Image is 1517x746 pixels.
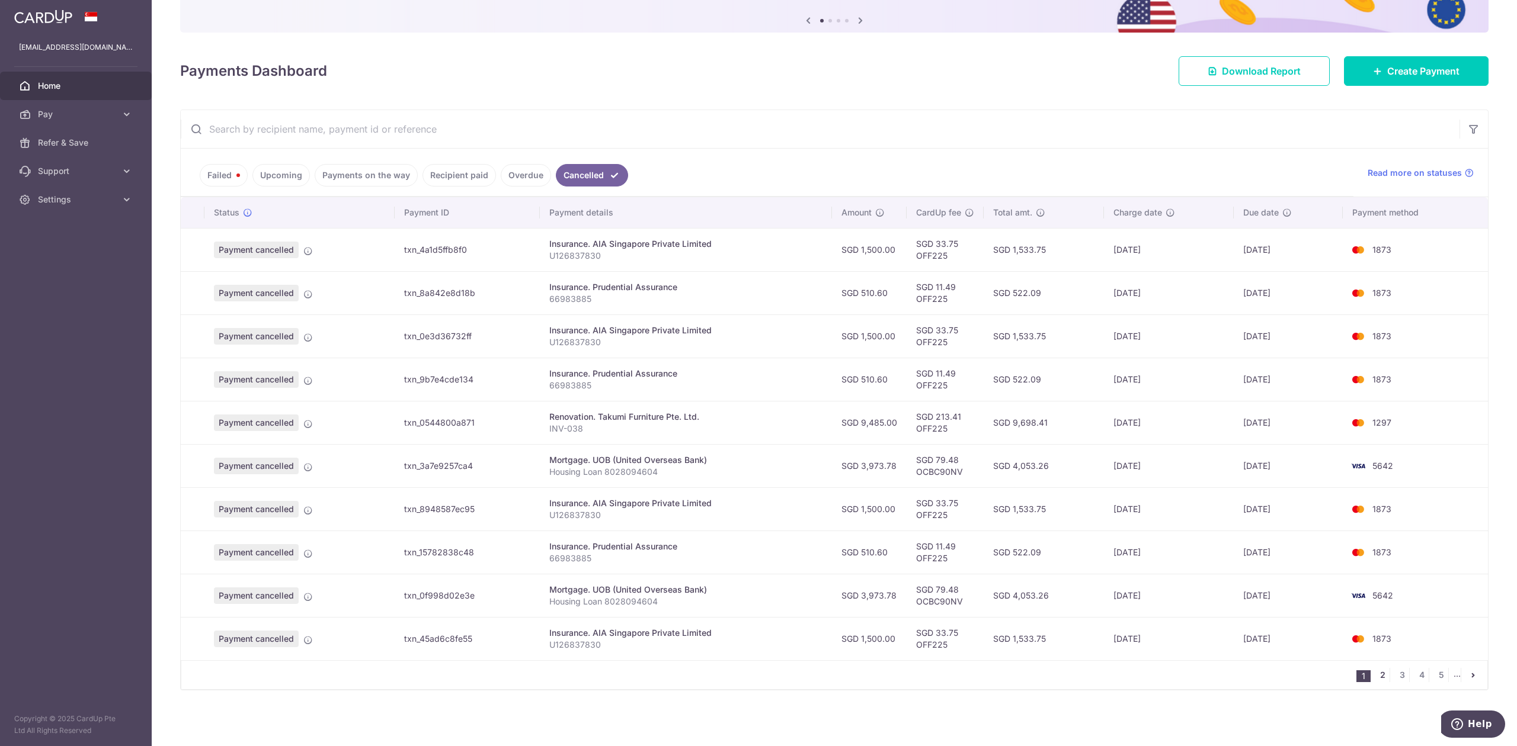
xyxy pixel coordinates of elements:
td: [DATE] [1104,401,1234,444]
td: SGD 79.48 OCBC90NV [907,574,984,617]
td: SGD 213.41 OFF225 [907,401,984,444]
span: Payment cancelled [214,544,299,561]
li: ... [1454,668,1461,682]
span: Read more on statuses [1368,167,1462,179]
td: SGD 522.09 [984,358,1104,401]
span: CardUp fee [916,207,961,218]
span: Due date [1243,207,1279,218]
span: Settings [38,194,116,205]
a: Failed [200,164,248,186]
div: Insurance. AIA Singapore Private Limited [549,324,822,336]
a: Payments on the way [315,164,418,186]
td: [DATE] [1234,271,1343,314]
span: Payment cancelled [214,328,299,345]
span: 1873 [1372,634,1391,644]
td: [DATE] [1234,401,1343,444]
td: txn_45ad6c8fe55 [395,617,540,660]
a: Create Payment [1344,56,1489,86]
td: txn_0f998d02e3e [395,574,540,617]
nav: pager [1356,661,1487,689]
td: SGD 11.49 OFF225 [907,271,984,314]
div: Insurance. Prudential Assurance [549,368,822,380]
span: Payment cancelled [214,285,299,301]
iframe: Opens a widget where you can find more information [1441,710,1505,740]
td: [DATE] [1104,530,1234,574]
h4: Payments Dashboard [180,60,327,82]
span: 5642 [1372,590,1393,600]
td: SGD 510.60 [832,358,907,401]
td: [DATE] [1104,574,1234,617]
td: [DATE] [1104,444,1234,487]
div: Insurance. AIA Singapore Private Limited [549,238,822,250]
td: txn_15782838c48 [395,530,540,574]
a: Recipient paid [423,164,496,186]
td: SGD 79.48 OCBC90NV [907,444,984,487]
span: Payment cancelled [214,631,299,647]
td: SGD 510.60 [832,271,907,314]
td: txn_0544800a871 [395,401,540,444]
img: Bank Card [1346,545,1370,559]
td: [DATE] [1104,617,1234,660]
div: Renovation. Takumi Furniture Pte. Ltd. [549,411,822,423]
span: Payment cancelled [214,587,299,604]
span: 5642 [1372,461,1393,471]
td: SGD 4,053.26 [984,574,1104,617]
td: [DATE] [1234,444,1343,487]
td: SGD 3,973.78 [832,444,907,487]
img: Bank Card [1346,502,1370,516]
a: Cancelled [556,164,628,186]
span: Status [214,207,239,218]
p: 66983885 [549,552,822,564]
div: Insurance. Prudential Assurance [549,541,822,552]
img: Bank Card [1346,632,1370,646]
td: SGD 1,533.75 [984,617,1104,660]
td: SGD 33.75 OFF225 [907,617,984,660]
span: 1297 [1372,417,1391,427]
span: Refer & Save [38,137,116,149]
td: SGD 9,485.00 [832,401,907,444]
td: SGD 1,533.75 [984,487,1104,530]
span: Payment cancelled [214,501,299,517]
span: 1873 [1372,245,1391,255]
td: [DATE] [1104,228,1234,271]
img: Bank Card [1346,459,1370,473]
p: U126837830 [549,250,822,262]
td: SGD 33.75 OFF225 [907,314,984,358]
span: Charge date [1113,207,1162,218]
span: Support [38,165,116,177]
p: INV-038 [549,423,822,435]
img: Bank Card [1346,286,1370,300]
a: 2 [1375,668,1390,682]
div: Mortgage. UOB (United Overseas Bank) [549,584,822,596]
td: SGD 1,500.00 [832,228,907,271]
td: SGD 9,698.41 [984,401,1104,444]
img: Bank Card [1346,329,1370,343]
a: Download Report [1179,56,1330,86]
th: Payment ID [395,197,540,228]
td: [DATE] [1104,487,1234,530]
td: SGD 522.09 [984,530,1104,574]
img: Bank Card [1346,416,1370,430]
th: Payment details [540,197,832,228]
img: Bank Card [1346,372,1370,387]
td: [DATE] [1234,314,1343,358]
img: CardUp [14,9,72,24]
span: Payment cancelled [214,242,299,258]
span: 1873 [1372,547,1391,557]
a: Upcoming [252,164,310,186]
td: SGD 1,533.75 [984,228,1104,271]
a: 3 [1395,668,1409,682]
li: 1 [1356,670,1371,682]
td: [DATE] [1234,574,1343,617]
div: Insurance. AIA Singapore Private Limited [549,497,822,509]
a: 5 [1434,668,1448,682]
p: U126837830 [549,509,822,521]
span: Create Payment [1387,64,1460,78]
img: Bank Card [1346,589,1370,603]
td: SGD 33.75 OFF225 [907,228,984,271]
span: Payment cancelled [214,458,299,474]
p: Housing Loan 8028094604 [549,466,822,478]
td: SGD 1,500.00 [832,314,907,358]
td: [DATE] [1234,358,1343,401]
